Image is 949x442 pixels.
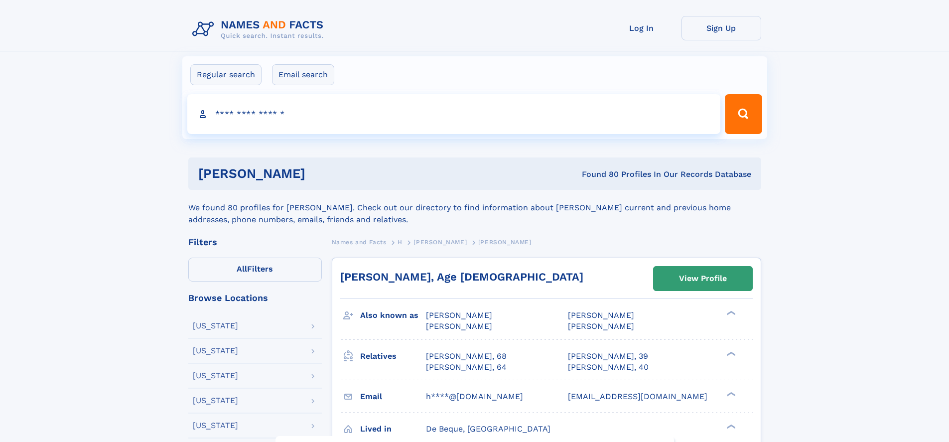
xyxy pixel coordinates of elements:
[724,391,736,397] div: ❯
[679,267,727,290] div: View Profile
[193,397,238,405] div: [US_STATE]
[568,362,649,373] a: [PERSON_NAME], 40
[188,258,322,282] label: Filters
[443,169,751,180] div: Found 80 Profiles In Our Records Database
[724,310,736,316] div: ❯
[360,421,426,438] h3: Lived in
[398,239,403,246] span: H
[193,322,238,330] div: [US_STATE]
[188,238,322,247] div: Filters
[188,294,322,302] div: Browse Locations
[426,321,492,331] span: [PERSON_NAME]
[188,190,761,226] div: We found 80 profiles for [PERSON_NAME]. Check out our directory to find information about [PERSON...
[681,16,761,40] a: Sign Up
[360,348,426,365] h3: Relatives
[568,321,634,331] span: [PERSON_NAME]
[187,94,721,134] input: search input
[725,94,762,134] button: Search Button
[198,167,444,180] h1: [PERSON_NAME]
[360,388,426,405] h3: Email
[602,16,681,40] a: Log In
[190,64,262,85] label: Regular search
[340,271,583,283] a: [PERSON_NAME], Age [DEMOGRAPHIC_DATA]
[398,236,403,248] a: H
[360,307,426,324] h3: Also known as
[332,236,387,248] a: Names and Facts
[413,236,467,248] a: [PERSON_NAME]
[654,267,752,291] a: View Profile
[724,423,736,430] div: ❯
[237,264,247,274] span: All
[193,422,238,430] div: [US_STATE]
[568,310,634,320] span: [PERSON_NAME]
[272,64,334,85] label: Email search
[724,350,736,357] div: ❯
[478,239,532,246] span: [PERSON_NAME]
[426,424,550,434] span: De Beque, [GEOGRAPHIC_DATA]
[426,362,507,373] a: [PERSON_NAME], 64
[188,16,332,43] img: Logo Names and Facts
[413,239,467,246] span: [PERSON_NAME]
[426,310,492,320] span: [PERSON_NAME]
[193,372,238,380] div: [US_STATE]
[426,351,507,362] a: [PERSON_NAME], 68
[568,351,648,362] a: [PERSON_NAME], 39
[193,347,238,355] div: [US_STATE]
[568,392,707,401] span: [EMAIL_ADDRESS][DOMAIN_NAME]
